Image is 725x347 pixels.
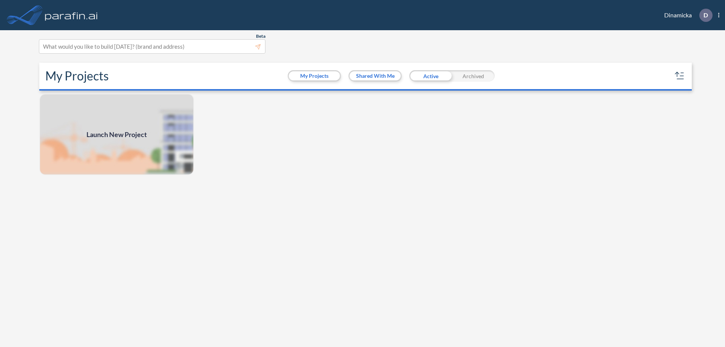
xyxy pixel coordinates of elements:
[45,69,109,83] h2: My Projects
[653,9,719,22] div: Dinamicka
[43,8,99,23] img: logo
[289,71,340,80] button: My Projects
[703,12,708,19] p: D
[674,70,686,82] button: sort
[350,71,401,80] button: Shared With Me
[409,70,452,82] div: Active
[86,130,147,140] span: Launch New Project
[39,94,194,175] a: Launch New Project
[39,94,194,175] img: add
[452,70,495,82] div: Archived
[256,33,265,39] span: Beta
